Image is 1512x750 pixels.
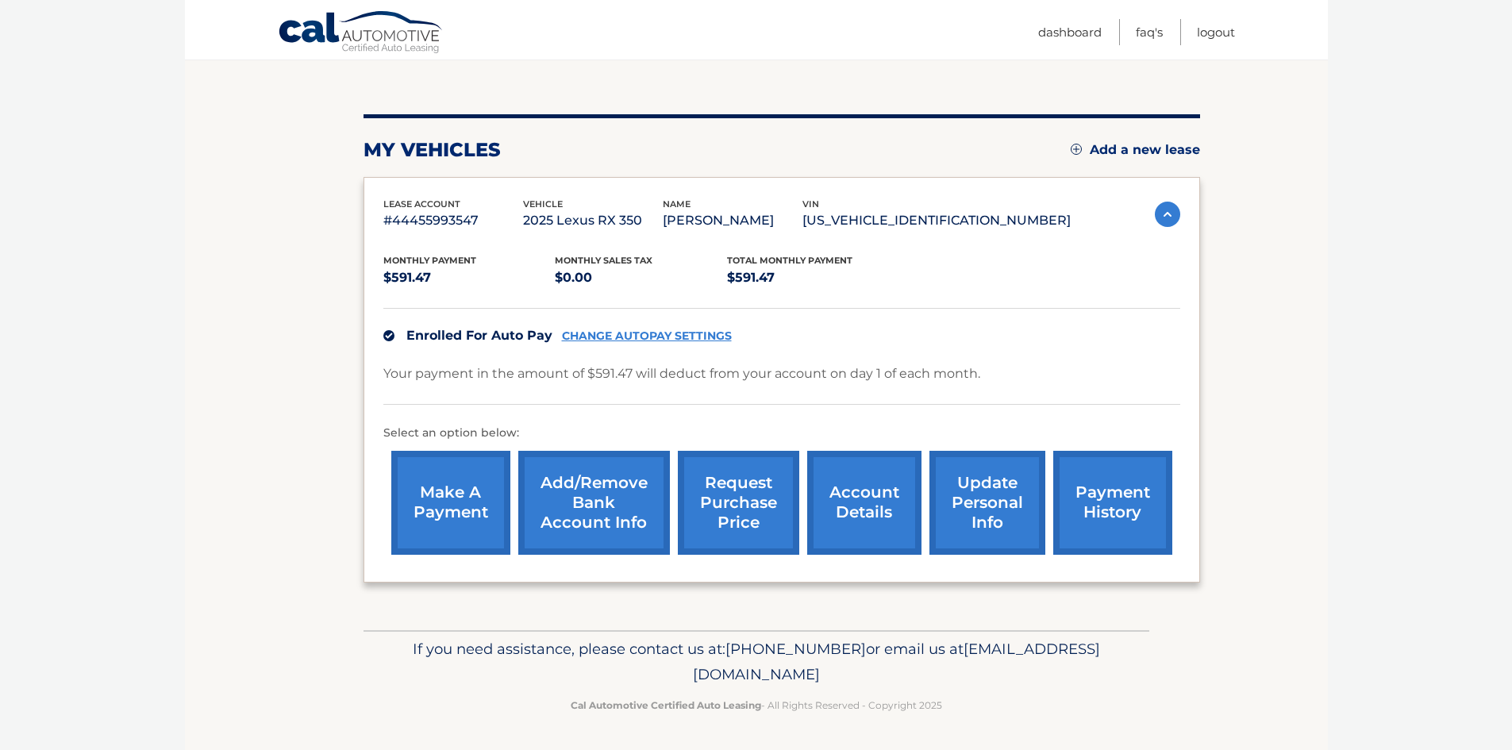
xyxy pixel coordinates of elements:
[391,451,510,555] a: make a payment
[278,10,444,56] a: Cal Automotive
[1071,144,1082,155] img: add.svg
[1197,19,1235,45] a: Logout
[555,255,652,266] span: Monthly sales Tax
[1136,19,1163,45] a: FAQ's
[807,451,921,555] a: account details
[555,267,727,289] p: $0.00
[383,198,460,210] span: lease account
[727,255,852,266] span: Total Monthly Payment
[562,329,732,343] a: CHANGE AUTOPAY SETTINGS
[1155,202,1180,227] img: accordion-active.svg
[383,255,476,266] span: Monthly Payment
[523,210,663,232] p: 2025 Lexus RX 350
[374,697,1139,713] p: - All Rights Reserved - Copyright 2025
[518,451,670,555] a: Add/Remove bank account info
[571,699,761,711] strong: Cal Automotive Certified Auto Leasing
[663,198,691,210] span: name
[383,424,1180,443] p: Select an option below:
[802,198,819,210] span: vin
[406,328,552,343] span: Enrolled For Auto Pay
[802,210,1071,232] p: [US_VEHICLE_IDENTIFICATION_NUMBER]
[678,451,799,555] a: request purchase price
[364,138,501,162] h2: my vehicles
[929,451,1045,555] a: update personal info
[1071,142,1200,158] a: Add a new lease
[1038,19,1102,45] a: Dashboard
[374,637,1139,687] p: If you need assistance, please contact us at: or email us at
[725,640,866,658] span: [PHONE_NUMBER]
[383,267,556,289] p: $591.47
[663,210,802,232] p: [PERSON_NAME]
[727,267,899,289] p: $591.47
[383,363,980,385] p: Your payment in the amount of $591.47 will deduct from your account on day 1 of each month.
[1053,451,1172,555] a: payment history
[523,198,563,210] span: vehicle
[383,210,523,232] p: #44455993547
[383,330,394,341] img: check.svg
